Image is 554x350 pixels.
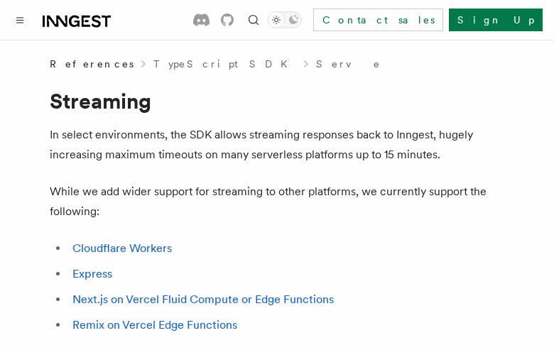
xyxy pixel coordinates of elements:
[268,11,302,28] button: Toggle dark mode
[72,318,237,332] a: Remix on Vercel Edge Functions
[313,9,443,31] a: Contact sales
[50,125,504,165] p: In select environments, the SDK allows streaming responses back to Inngest, hugely increasing max...
[50,88,504,114] h1: Streaming
[72,292,334,306] a: Next.js on Vercel Fluid Compute or Edge Functions
[11,11,28,28] button: Toggle navigation
[72,267,112,280] a: Express
[50,57,134,71] span: References
[50,182,504,222] p: While we add wider support for streaming to other platforms, we currently support the following:
[153,57,296,71] a: TypeScript SDK
[316,57,381,71] a: Serve
[72,241,172,255] a: Cloudflare Workers
[245,11,262,28] button: Find something...
[449,9,543,31] a: Sign Up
